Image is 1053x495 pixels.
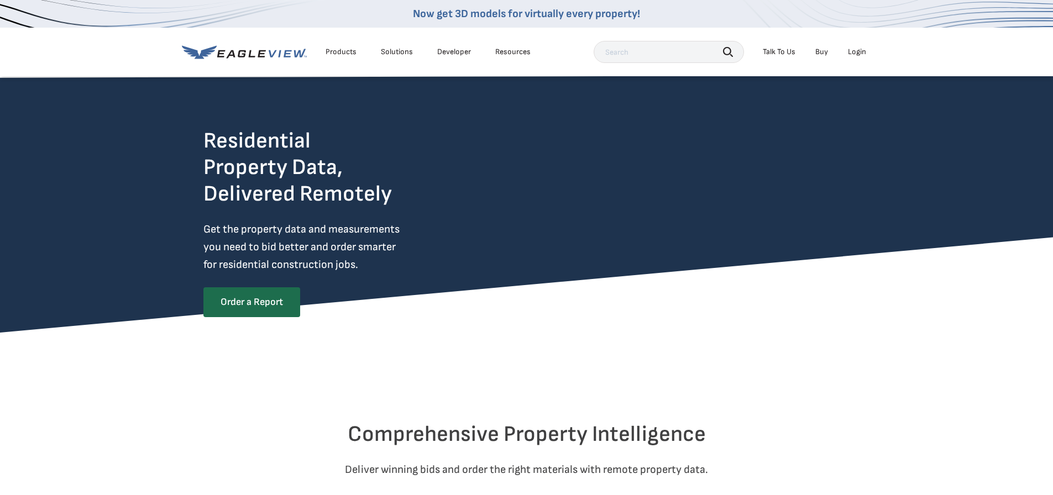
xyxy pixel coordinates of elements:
p: Deliver winning bids and order the right materials with remote property data. [203,461,850,478]
div: Login [848,47,866,57]
div: Products [326,47,357,57]
div: Solutions [381,47,413,57]
a: Buy [815,47,828,57]
a: Developer [437,47,471,57]
div: Resources [495,47,531,57]
a: Now get 3D models for virtually every property! [413,7,640,20]
input: Search [594,41,744,63]
a: Order a Report [203,287,300,317]
h2: Comprehensive Property Intelligence [203,421,850,447]
p: Get the property data and measurements you need to bid better and order smarter for residential c... [203,220,446,273]
h2: Residential Property Data, Delivered Remotely [203,128,392,207]
div: Talk To Us [763,47,795,57]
